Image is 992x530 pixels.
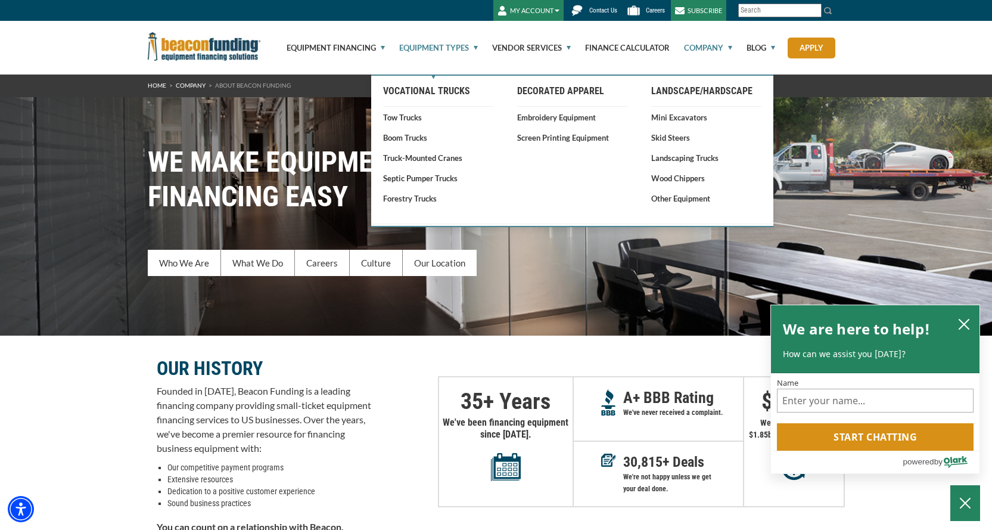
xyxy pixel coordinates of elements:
p: We've been financing equipment since [DATE]. [439,417,573,481]
img: A+ Reputation BBB [601,389,616,416]
span: Contact Us [589,7,617,14]
a: Who We Are [148,250,221,276]
a: Tow Trucks [383,111,493,123]
a: Blog [733,21,775,75]
img: Beacon Funding Corporation [148,32,261,61]
a: Decorated Apparel [517,80,627,101]
span: About Beacon Funding [215,82,291,89]
input: Search [738,4,822,17]
li: Extensive resources [167,473,371,485]
a: Equipment Financing [273,21,385,75]
li: Sound business practices [167,497,371,509]
p: How can we assist you [DATE]? [783,348,968,360]
p: A+ BBB Rating [623,392,743,404]
span: by [934,454,943,469]
a: Forestry Trucks [383,193,493,204]
a: Company [670,21,732,75]
p: Founded in [DATE], Beacon Funding is a leading financing company providing small-ticket equipment... [157,384,371,455]
a: Other Equipment [651,193,761,204]
a: Septic Pumper Trucks [383,172,493,184]
p: + Years [439,395,573,407]
a: Skid Steers [651,132,761,144]
h1: WE MAKE EQUIPMENT FINANCING EASY [148,145,845,214]
img: Search [823,6,833,16]
label: Name [777,379,974,387]
p: OUR HISTORY [157,361,371,376]
li: Dedication to a positive customer experience [167,485,371,497]
a: Equipment Types [385,21,478,75]
a: Apply [788,38,835,58]
span: powered [903,454,934,469]
a: What We Do [221,250,295,276]
span: 1.85 [753,430,768,439]
button: close chatbox [954,315,974,333]
a: Screen Printing Equipment [517,132,627,144]
a: Landscape/Hardscape [651,80,761,101]
a: Powered by Olark - open in a new tab [903,451,979,473]
a: Landscaping Trucks [651,152,761,164]
a: Finance Calculator [571,21,670,75]
a: Careers [295,250,350,276]
img: Years in equipment financing [491,452,521,481]
img: Deals in Equipment Financing [601,454,616,467]
a: Boom Trucks [383,132,493,144]
a: HOME [148,82,166,89]
p: We're not happy unless we get your deal done. [623,471,743,495]
button: Start chatting [777,423,974,451]
a: Our Location [403,250,477,276]
h2: We are here to help! [783,317,930,341]
a: Embroidery Equipment [517,111,627,123]
a: Clear search text [809,6,819,16]
span: 35 [461,388,483,414]
a: Truck-Mounted Cranes [383,152,493,164]
a: Beacon Funding Corporation [148,41,261,50]
p: $ B [744,395,844,407]
a: Vocational Trucks [383,80,493,101]
a: Company [176,82,206,89]
p: + Deals [623,456,743,468]
p: We've financed over $ billion in equipment. [744,417,844,441]
a: Vendor Services [478,21,571,75]
a: Wood Chippers [651,172,761,184]
li: Our competitive payment programs [167,461,371,473]
div: Accessibility Menu [8,496,34,522]
span: Careers [646,7,665,14]
div: olark chatbox [770,305,980,474]
input: Name [777,389,974,413]
span: 30,815 [623,454,663,470]
button: Close Chatbox [950,485,980,521]
p: We've never received a complaint. [623,407,743,419]
a: Mini Excavators [651,111,761,123]
a: Culture [350,250,403,276]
